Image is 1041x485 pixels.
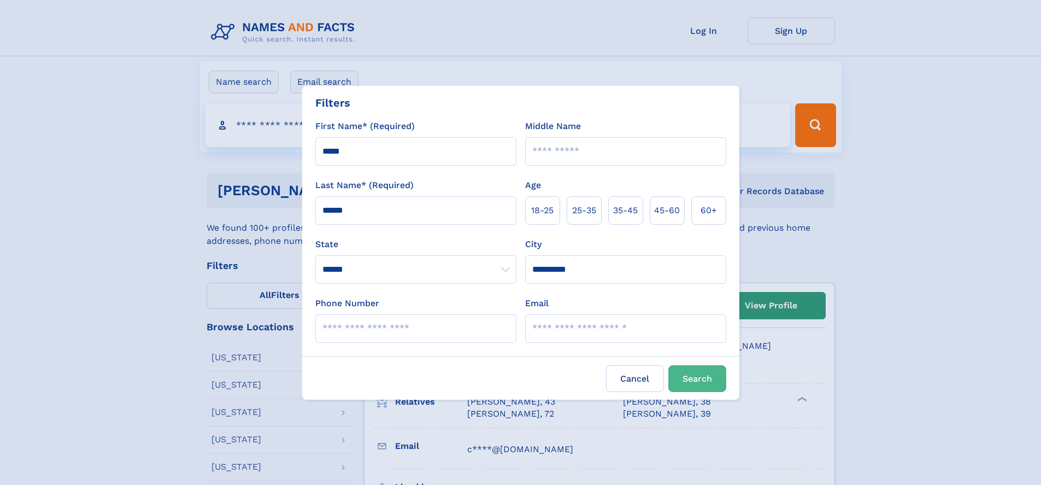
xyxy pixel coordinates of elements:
[701,204,717,217] span: 60+
[315,179,414,192] label: Last Name* (Required)
[613,204,638,217] span: 35‑45
[315,297,379,310] label: Phone Number
[531,204,554,217] span: 18‑25
[315,120,415,133] label: First Name* (Required)
[315,238,516,251] label: State
[525,238,542,251] label: City
[525,297,549,310] label: Email
[606,365,664,392] label: Cancel
[315,95,350,111] div: Filters
[572,204,596,217] span: 25‑35
[668,365,726,392] button: Search
[525,179,541,192] label: Age
[654,204,680,217] span: 45‑60
[525,120,581,133] label: Middle Name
